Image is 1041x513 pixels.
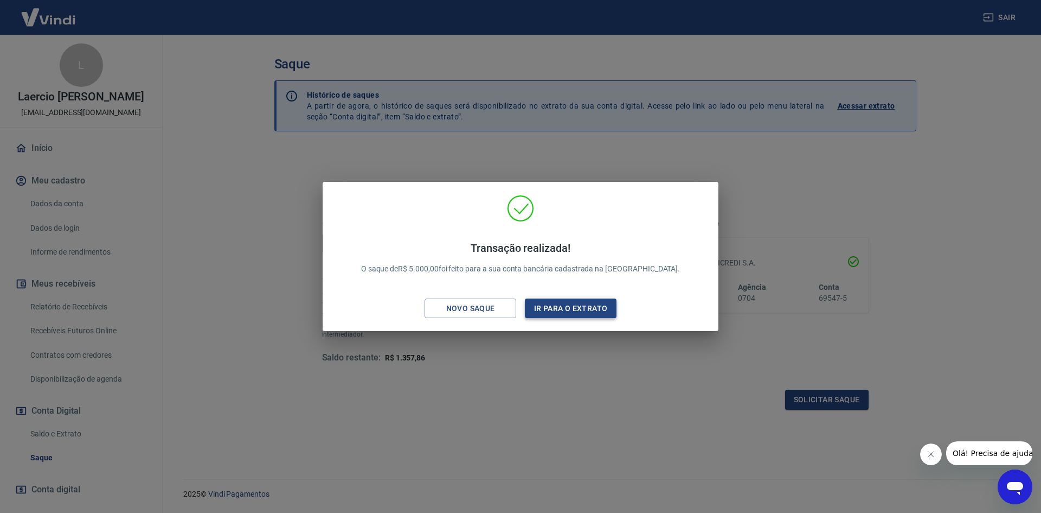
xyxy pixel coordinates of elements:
[7,8,91,16] span: Olá! Precisa de ajuda?
[998,470,1032,504] iframe: Button to launch messaging window
[946,441,1032,465] iframe: Message from company
[920,444,942,465] iframe: Close message
[361,242,680,275] p: O saque de R$ 5.000,00 foi feito para a sua conta bancária cadastrada na [GEOGRAPHIC_DATA].
[425,299,516,319] button: Novo saque
[525,299,616,319] button: Ir para o extrato
[433,302,508,315] div: Novo saque
[361,242,680,255] h4: Transação realizada!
